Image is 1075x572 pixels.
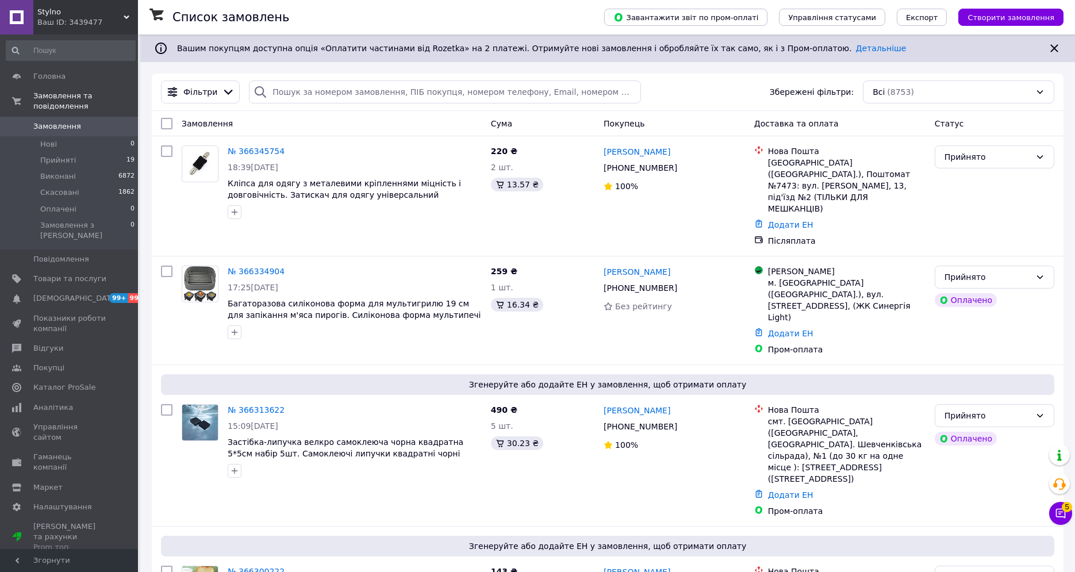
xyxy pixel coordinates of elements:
a: [PERSON_NAME] [604,405,670,416]
span: Замовлення [33,121,81,132]
div: Прийнято [945,151,1031,163]
input: Пошук за номером замовлення, ПІБ покупця, номером телефону, Email, номером накладної [249,80,641,103]
a: Багаторазова силіконова форма для мультигрилю 19 см для запікання м'яса пирогів. Силіконова форма... [228,299,481,320]
div: [PHONE_NUMBER] [601,160,679,176]
button: Створити замовлення [958,9,1064,26]
div: 30.23 ₴ [491,436,543,450]
span: 2 шт. [491,163,513,172]
div: [GEOGRAPHIC_DATA] ([GEOGRAPHIC_DATA].), Поштомат №7473: вул. [PERSON_NAME], 13, під'їзд №2 (ТІЛЬК... [768,157,926,214]
img: Фото товару [182,405,218,440]
span: Скасовані [40,187,79,198]
span: Показники роботи компанії [33,313,106,334]
div: 13.57 ₴ [491,178,543,191]
div: Пром-оплата [768,344,926,355]
span: 100% [615,440,638,450]
div: Прийнято [945,271,1031,283]
span: Повідомлення [33,254,89,264]
button: Чат з покупцем5 [1049,502,1072,525]
span: Замовлення з [PERSON_NAME] [40,220,130,241]
a: Кліпса для одягу з металевими кріпленнями міцність і довговічність. Затискач для одягу універсальний [228,179,461,199]
a: Додати ЕН [768,220,813,229]
img: Фото товару [184,266,217,302]
span: Замовлення [182,119,233,128]
span: 17:25[DATE] [228,283,278,292]
span: Головна [33,71,66,82]
div: Післяплата [768,235,926,247]
span: Нові [40,139,57,149]
span: Прийняті [40,155,76,166]
a: № 366334904 [228,267,285,276]
div: 16.34 ₴ [491,298,543,312]
span: Оплачені [40,204,76,214]
span: Товари та послуги [33,274,106,284]
span: Застібка-липучка велкро самоклеюча чорна квадратна 5*5см набір 5шт. Самоклеючі липучки квадратні ... [228,437,463,458]
span: 99+ [128,293,147,303]
span: 18:39[DATE] [228,163,278,172]
input: Пошук [6,40,136,61]
span: 220 ₴ [491,147,517,156]
span: 5 шт. [491,421,513,431]
a: № 366313622 [228,405,285,414]
div: [PHONE_NUMBER] [601,419,679,435]
button: Завантажити звіт по пром-оплаті [604,9,767,26]
span: Cума [491,119,512,128]
span: Покупець [604,119,644,128]
span: Налаштування [33,502,92,512]
a: № 366345754 [228,147,285,156]
div: Пром-оплата [768,505,926,517]
span: Згенеруйте або додайте ЕН у замовлення, щоб отримати оплату [166,540,1050,552]
a: [PERSON_NAME] [604,146,670,158]
span: 100% [615,182,638,191]
span: 0 [130,220,135,241]
button: Управління статусами [779,9,885,26]
span: Збережені фільтри: [770,86,854,98]
span: 0 [130,139,135,149]
div: [PERSON_NAME] [768,266,926,277]
span: Замовлення та повідомлення [33,91,138,112]
a: [PERSON_NAME] [604,266,670,278]
span: 6872 [118,171,135,182]
span: Виконані [40,171,76,182]
span: Без рейтингу [615,302,672,311]
button: Експорт [897,9,947,26]
span: Stylno [37,7,124,17]
div: [PHONE_NUMBER] [601,280,679,296]
span: Всі [873,86,885,98]
a: Створити замовлення [947,12,1064,21]
div: Прийнято [945,409,1031,422]
span: [DEMOGRAPHIC_DATA] [33,293,118,304]
span: Фільтри [183,86,217,98]
span: 259 ₴ [491,267,517,276]
span: Каталог ProSale [33,382,95,393]
span: 5 [1062,502,1072,512]
span: 1862 [118,187,135,198]
div: Prom топ [33,542,106,552]
span: Експорт [906,13,938,22]
span: Статус [935,119,964,128]
span: Аналітика [33,402,73,413]
a: Фото товару [182,266,218,302]
span: Маркет [33,482,63,493]
span: Відгуки [33,343,63,354]
div: смт. [GEOGRAPHIC_DATA] ([GEOGRAPHIC_DATA], [GEOGRAPHIC_DATA]. Шевченківська сільрада), №1 (до 30 ... [768,416,926,485]
div: Нова Пошта [768,404,926,416]
span: Гаманець компанії [33,452,106,473]
span: Доставка та оплата [754,119,839,128]
span: Управління статусами [788,13,876,22]
a: Додати ЕН [768,490,813,500]
div: Нова Пошта [768,145,926,157]
h1: Список замовлень [172,10,289,24]
span: 15:09[DATE] [228,421,278,431]
div: Ваш ID: 3439477 [37,17,138,28]
span: 0 [130,204,135,214]
span: [PERSON_NAME] та рахунки [33,521,106,553]
span: Управління сайтом [33,422,106,443]
div: Оплачено [935,293,997,307]
a: Детальніше [856,44,907,53]
span: 19 [126,155,135,166]
span: 99+ [109,293,128,303]
span: Вашим покупцям доступна опція «Оплатити частинами від Rozetka» на 2 платежі. Отримуйте нові замов... [177,44,906,53]
span: 490 ₴ [491,405,517,414]
span: Створити замовлення [967,13,1054,22]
